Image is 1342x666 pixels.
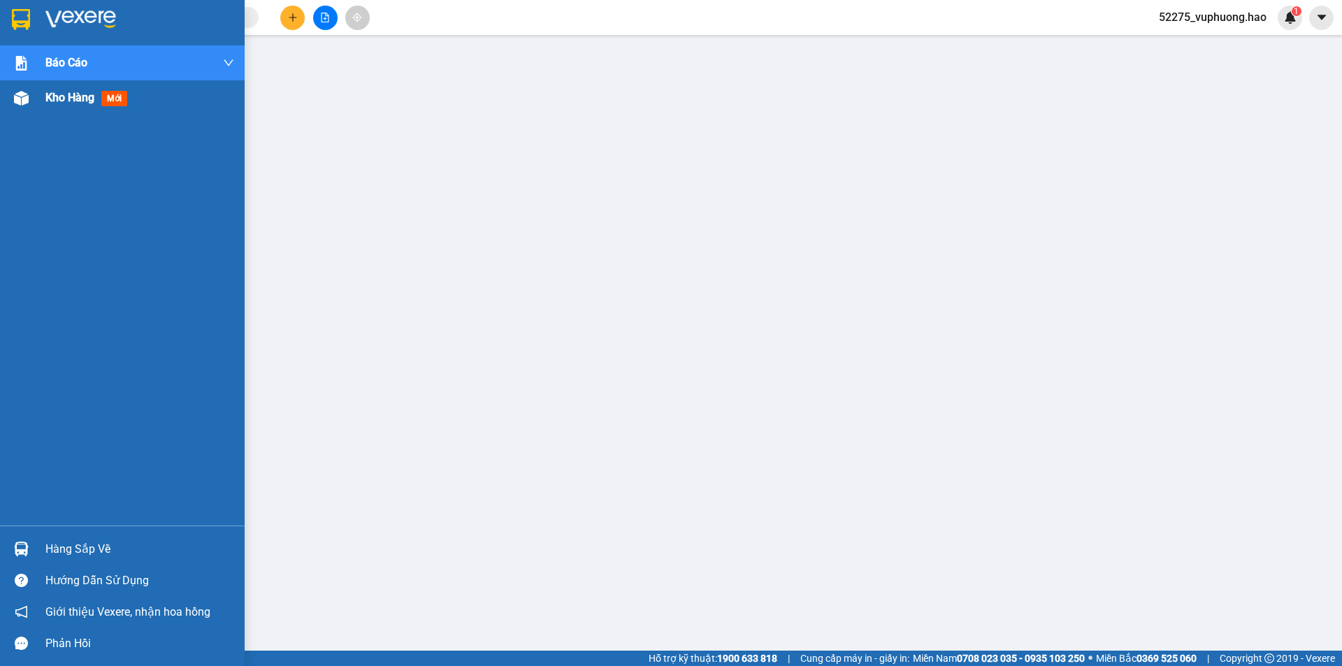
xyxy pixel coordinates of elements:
[223,57,234,68] span: down
[45,539,234,560] div: Hàng sắp về
[788,651,790,666] span: |
[15,637,28,650] span: message
[313,6,338,30] button: file-add
[131,52,584,69] li: Hotline: 02839552959
[17,101,244,124] b: GỬI : VP [PERSON_NAME]
[320,13,330,22] span: file-add
[17,17,87,87] img: logo.jpg
[15,574,28,587] span: question-circle
[649,651,777,666] span: Hỗ trợ kỹ thuật:
[14,91,29,106] img: warehouse-icon
[1309,6,1334,30] button: caret-down
[345,6,370,30] button: aim
[101,91,127,106] span: mới
[280,6,305,30] button: plus
[352,13,362,22] span: aim
[14,56,29,71] img: solution-icon
[1148,8,1278,26] span: 52275_vuphuong.hao
[913,651,1085,666] span: Miền Nam
[1137,653,1197,664] strong: 0369 525 060
[45,91,94,104] span: Kho hàng
[288,13,298,22] span: plus
[1294,6,1299,16] span: 1
[1292,6,1301,16] sup: 1
[45,54,87,71] span: Báo cáo
[1264,653,1274,663] span: copyright
[131,34,584,52] li: 26 Phó Cơ Điều, Phường 12
[1315,11,1328,24] span: caret-down
[717,653,777,664] strong: 1900 633 818
[45,570,234,591] div: Hướng dẫn sử dụng
[1284,11,1297,24] img: icon-new-feature
[14,542,29,556] img: warehouse-icon
[45,603,210,621] span: Giới thiệu Vexere, nhận hoa hồng
[12,9,30,30] img: logo-vxr
[800,651,909,666] span: Cung cấp máy in - giấy in:
[957,653,1085,664] strong: 0708 023 035 - 0935 103 250
[45,633,234,654] div: Phản hồi
[15,605,28,618] span: notification
[1088,656,1092,661] span: ⚪️
[1096,651,1197,666] span: Miền Bắc
[1207,651,1209,666] span: |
